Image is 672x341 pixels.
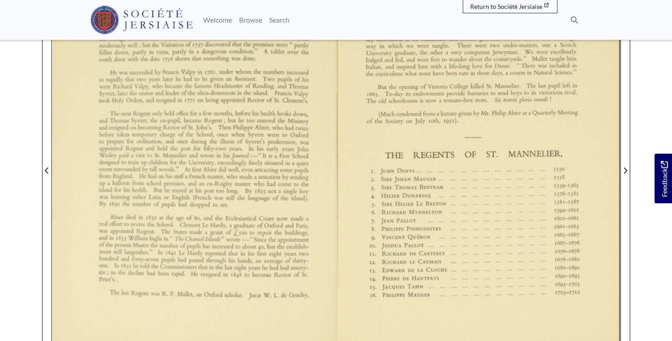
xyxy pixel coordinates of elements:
[470,3,542,10] span: Return to Société Jersiaise
[654,154,672,203] a: Would you like to provide feedback?
[90,6,193,34] img: Société Jersiaise
[266,11,293,29] a: Search
[236,11,266,29] a: Browse
[200,11,236,29] a: Welcome
[659,161,669,197] span: Feedback
[90,4,193,36] a: Société Jersiaise logo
